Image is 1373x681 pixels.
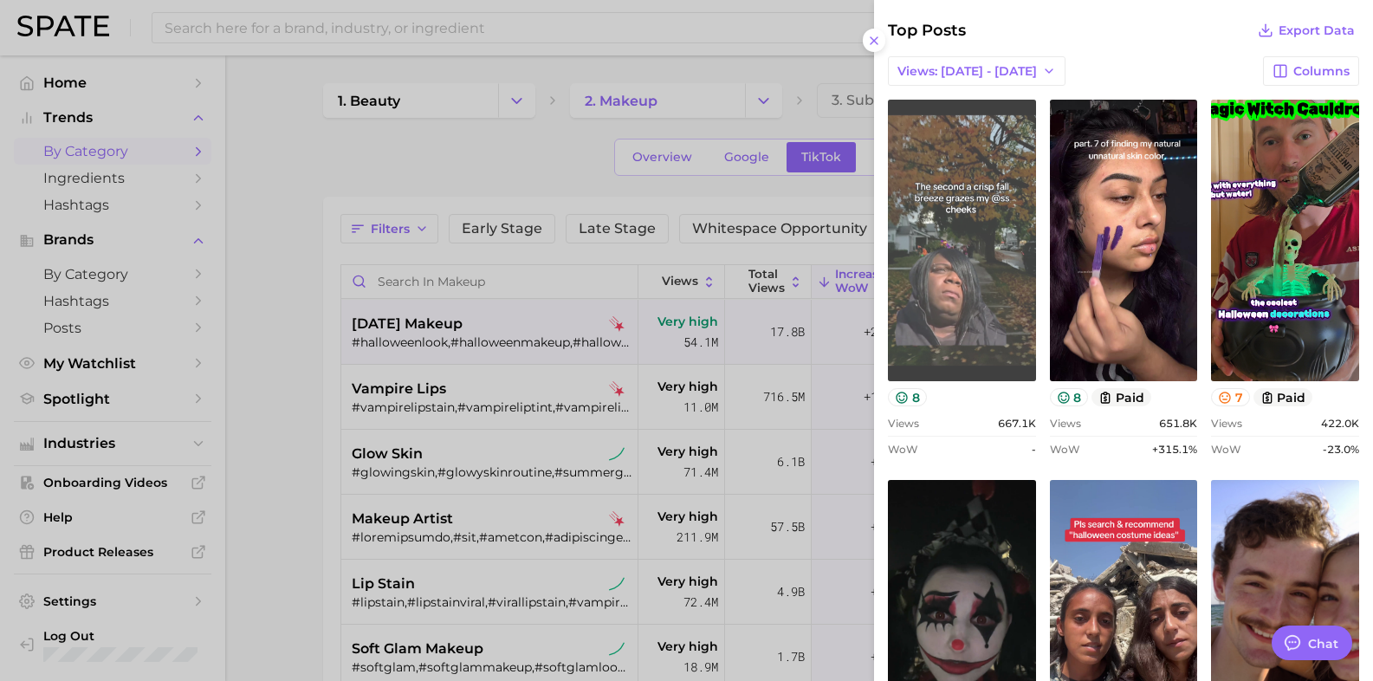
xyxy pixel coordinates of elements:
[888,18,966,42] span: Top Posts
[897,64,1037,79] span: Views: [DATE] - [DATE]
[998,417,1036,430] span: 667.1k
[1253,388,1313,406] button: paid
[1253,18,1359,42] button: Export Data
[1211,388,1250,406] button: 7
[1323,443,1359,456] span: -23.0%
[1263,56,1359,86] button: Columns
[1050,443,1080,456] span: WoW
[1211,443,1241,456] span: WoW
[1159,417,1197,430] span: 651.8k
[1321,417,1359,430] span: 422.0k
[1032,443,1036,456] span: -
[888,388,927,406] button: 8
[1152,443,1197,456] span: +315.1%
[1050,417,1081,430] span: Views
[888,417,919,430] span: Views
[1293,64,1350,79] span: Columns
[888,443,918,456] span: WoW
[1091,388,1151,406] button: paid
[1050,388,1089,406] button: 8
[888,56,1065,86] button: Views: [DATE] - [DATE]
[1211,417,1242,430] span: Views
[1279,23,1355,38] span: Export Data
